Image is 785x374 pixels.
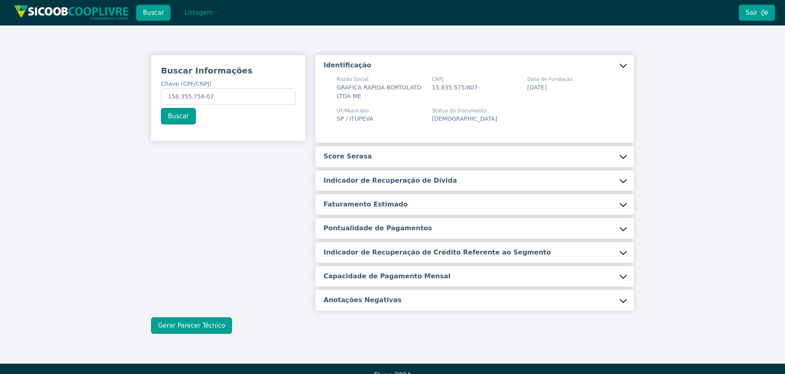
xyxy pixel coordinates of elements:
button: Anotações Negativas [315,290,634,310]
button: Faturamento Estimado [315,194,634,215]
span: UF/Município [337,107,373,115]
button: Buscar [161,108,196,124]
h5: Capacidade de Pagamento Mensal [324,272,450,281]
h5: Score Serasa [324,152,372,161]
h5: Anotações Negativas [324,296,402,305]
span: Data de Fundação [527,76,573,83]
span: GRAFICA RAPIDA BORTOLATO LTDA ME [337,84,421,99]
button: Listagem [177,5,220,21]
span: 15.835.575/807- [432,84,480,91]
input: Chave (CPF/CNPJ) [161,88,296,105]
h5: Indicador de Recuperação de Crédito Referente ao Segmento [324,248,551,257]
button: Capacidade de Pagamento Mensal [315,266,634,287]
button: Pontualidade de Pagamentos [315,218,634,239]
img: img/sicoob_cooplivre.png [14,5,129,20]
span: SP / ITUPEVA [337,115,373,122]
button: Identificação [315,55,634,76]
h5: Identificação [324,61,371,70]
span: Status do Documento [432,107,497,115]
button: Buscar [136,5,171,21]
h5: Faturamento Estimado [324,200,408,209]
button: Indicador de Recuperação de Crédito Referente ao Segmento [315,242,634,263]
span: [DATE] [527,84,546,91]
h3: Buscar Informações [161,65,296,76]
button: Indicador de Recuperação de Dívida [315,170,634,191]
span: Razão Social [337,76,422,83]
button: Gerar Parecer Técnico [151,317,232,334]
h5: Pontualidade de Pagamentos [324,224,432,233]
span: [DEMOGRAPHIC_DATA] [432,115,497,122]
span: CNPJ [432,76,480,83]
span: Chave (CPF/CNPJ) [161,80,211,87]
button: Sair [739,5,775,21]
button: Score Serasa [315,146,634,167]
h5: Indicador de Recuperação de Dívida [324,176,457,185]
